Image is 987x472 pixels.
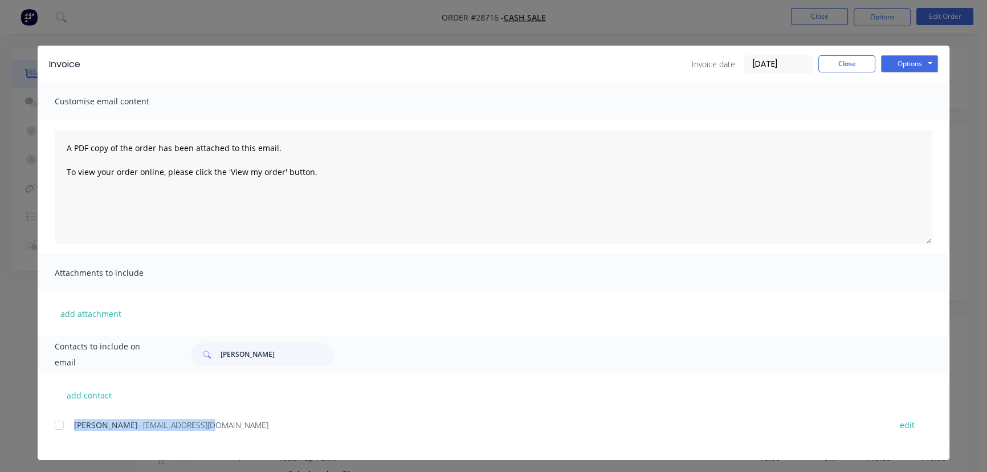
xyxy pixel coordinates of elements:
button: add attachment [55,305,127,322]
span: Contacts to include on email [55,339,162,371]
div: Invoice [49,58,80,71]
textarea: A PDF copy of the order has been attached to this email. To view your order online, please click ... [55,130,932,244]
button: Close [818,55,875,72]
span: Invoice date [692,58,735,70]
button: edit [893,417,921,433]
span: [PERSON_NAME] [74,420,138,430]
input: Search... [221,343,333,366]
span: Customise email content [55,93,180,109]
span: Attachments to include [55,265,180,281]
span: - [EMAIL_ADDRESS][DOMAIN_NAME] [138,420,268,430]
button: add contact [55,386,123,404]
button: Options [881,55,938,72]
